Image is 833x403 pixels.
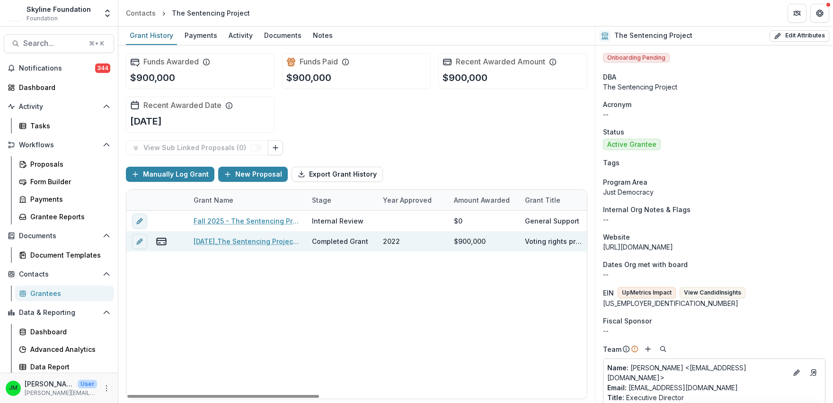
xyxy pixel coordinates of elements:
h2: Funds Awarded [143,57,199,66]
a: Form Builder [15,174,114,189]
span: DBA [603,72,616,82]
p: $900,000 [130,71,175,85]
p: -- [603,215,825,224]
button: Link Grants [268,140,283,155]
span: Contacts [19,270,99,278]
div: Grant Title [519,190,590,210]
nav: breadcrumb [122,6,254,20]
div: -- [603,326,825,336]
div: Year approved [377,190,448,210]
button: Search [657,343,669,355]
div: Activity [225,28,257,42]
button: Open Contacts [4,267,114,282]
a: Grant History [126,27,177,45]
button: UpMetrics Impact [618,287,676,298]
div: Grant Name [188,195,239,205]
div: ⌘ + K [87,38,106,49]
span: Foundation [27,14,58,23]
div: Data Report [30,362,106,372]
div: Grantee Reports [30,212,106,222]
div: $900,000 [454,236,486,246]
a: Go to contact [806,365,821,380]
div: Dashboard [30,327,106,337]
div: The Sentencing Project [603,82,825,92]
span: Onboarding Pending [603,53,670,63]
a: Payments [15,191,114,207]
h2: Funds Paid [300,57,338,66]
div: Grant Name [188,190,306,210]
a: Email: [EMAIL_ADDRESS][DOMAIN_NAME] [607,383,738,393]
a: [DATE]_The Sentencing Project_900000 [194,236,301,246]
a: [URL][DOMAIN_NAME] [603,243,673,251]
button: Open Activity [4,99,114,114]
img: Skyline Foundation [8,6,23,21]
p: Team [603,344,621,354]
span: Active Grantee [607,141,656,149]
span: Title : [607,394,624,402]
button: Edit Attributes [770,30,829,42]
a: Grantees [15,286,114,301]
span: Data & Reporting [19,309,99,317]
span: Program Area [603,177,647,187]
span: Fiscal Sponsor [603,316,652,326]
div: Amount Awarded [448,195,515,205]
div: Amount Awarded [448,190,519,210]
div: General Support [525,216,579,226]
div: Payments [181,28,221,42]
span: Acronym [603,99,631,109]
a: Tasks [15,118,114,134]
button: Open Workflows [4,137,114,152]
button: edit [132,214,147,229]
h2: Recent Awarded Date [143,101,222,110]
button: Search... [4,34,114,53]
a: Contacts [122,6,160,20]
p: Just Democracy [603,187,825,197]
p: [PERSON_NAME] [25,379,74,389]
a: Dashboard [15,324,114,340]
button: Notifications344 [4,61,114,76]
p: -- [603,269,825,279]
a: Documents [260,27,305,45]
div: Document Templates [30,250,106,260]
div: Contacts [126,8,156,18]
span: Name : [607,364,629,372]
div: Grant Title [519,195,566,205]
p: User [78,380,97,388]
div: 2022 [383,236,400,246]
button: More [101,383,112,394]
div: Voting rights project [525,236,585,246]
div: Grant History [126,28,177,42]
a: Proposals [15,156,114,172]
div: Stage [306,190,377,210]
button: New Proposal [218,167,288,182]
div: Internal Review [312,216,363,226]
p: [PERSON_NAME][EMAIL_ADDRESS][DOMAIN_NAME] [25,389,97,397]
div: Documents [260,28,305,42]
a: Grantee Reports [15,209,114,224]
span: Email: [607,384,627,392]
button: edit [132,234,147,249]
a: Payments [181,27,221,45]
button: Edit [791,367,802,378]
span: Activity [19,103,99,111]
a: Fall 2025 - The Sentencing Project - Renewal Application [194,216,301,226]
span: Tags [603,158,620,168]
button: Open Documents [4,228,114,243]
button: Manually Log Grant [126,167,214,182]
a: Name: [PERSON_NAME] <[EMAIL_ADDRESS][DOMAIN_NAME]> [607,363,787,383]
button: View CandidInsights [680,287,745,298]
span: 344 [95,63,110,73]
p: Executive Director [607,393,821,403]
p: -- [603,109,825,119]
div: Notes [309,28,337,42]
div: Dashboard [19,82,106,92]
div: Completed Grant [312,236,368,246]
div: The Sentencing Project [172,8,250,18]
span: Dates Org met with board [603,260,688,269]
span: Internal Org Notes & Flags [603,205,691,215]
button: Export Grant History [292,167,383,182]
h2: Recent Awarded Amount [456,57,545,66]
button: Open entity switcher [101,4,114,23]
